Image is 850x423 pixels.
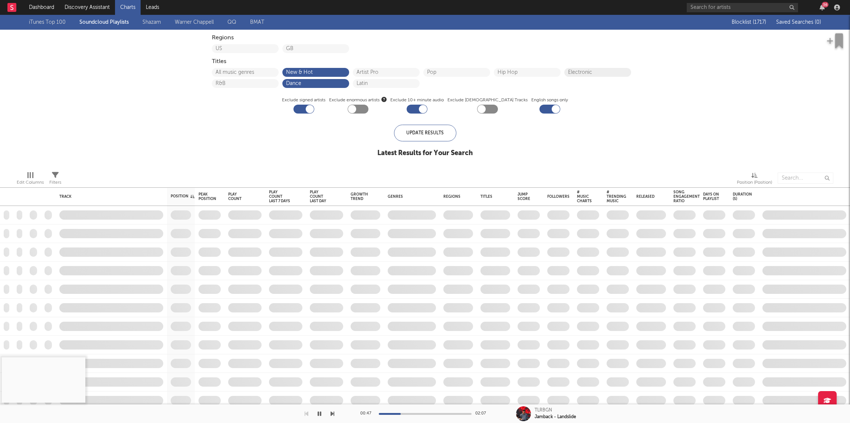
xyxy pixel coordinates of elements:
span: ( 0 ) [815,20,821,25]
a: BMAT [250,18,264,27]
label: Exclude [DEMOGRAPHIC_DATA] Tracks [447,96,528,105]
button: Dance [286,81,345,86]
button: US [216,46,275,51]
button: R&B [216,81,275,86]
a: QQ [227,18,236,27]
div: 00:47 [360,409,375,418]
div: Duration (s) [733,192,752,201]
div: Song Engagement Ratio [673,190,700,203]
div: Regions [443,194,469,199]
div: Play Count Last Day [310,190,332,203]
div: Titles [480,194,506,199]
div: # Music Charts [577,190,592,203]
div: TLRBGN [535,407,552,414]
div: Edit Columns [17,178,44,187]
button: GB [286,46,345,51]
div: Position (Position) [737,178,772,187]
div: Genres [388,194,432,199]
a: Shazam [142,18,161,27]
input: Search for artists [687,3,798,12]
button: All music genres [216,70,275,75]
div: Jump Score [518,192,530,201]
div: Update Results [394,125,456,141]
div: Track [59,194,160,199]
div: Growth Trend [351,192,369,201]
button: Saved Searches (0) [774,19,821,25]
button: Electronic [568,70,627,75]
div: Play Count [228,192,250,201]
div: 02:07 [475,409,490,418]
button: Artist Pro [357,70,416,75]
button: Hip Hop [498,70,557,75]
a: iTunes Top 100 [29,18,66,27]
a: Warner Chappell [175,18,214,27]
div: 36 [822,2,828,7]
div: Edit Columns [17,169,44,190]
span: Exclude enormous artists [329,96,387,105]
button: Pop [427,70,486,75]
div: Peak Position [198,192,216,201]
div: Titles [212,57,639,66]
div: Jamback - Landslide [535,414,576,420]
div: Latest Results for Your Search [377,149,473,158]
button: New & Hot [286,70,345,75]
div: Position (Position) [737,169,772,190]
button: Exclude enormous artists [381,96,387,103]
label: Exclude signed artists [282,96,325,105]
span: ( 1717 ) [753,20,766,25]
div: Position [171,194,194,199]
div: Filters [49,178,61,187]
div: Followers [547,194,570,199]
div: # Trending Music [607,190,626,203]
label: Exclude 10+ minute audio [390,96,444,105]
div: Released [636,194,655,199]
div: Days on Playlist [703,192,719,201]
div: Play Count Last 7 Days [269,190,291,203]
input: Search... [778,173,833,184]
span: Blocklist [732,20,766,25]
button: 36 [820,4,825,10]
span: Saved Searches [776,20,821,25]
button: Latin [357,81,416,86]
div: Filters [49,169,61,190]
div: Regions [212,33,639,42]
label: English songs only [531,96,568,105]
